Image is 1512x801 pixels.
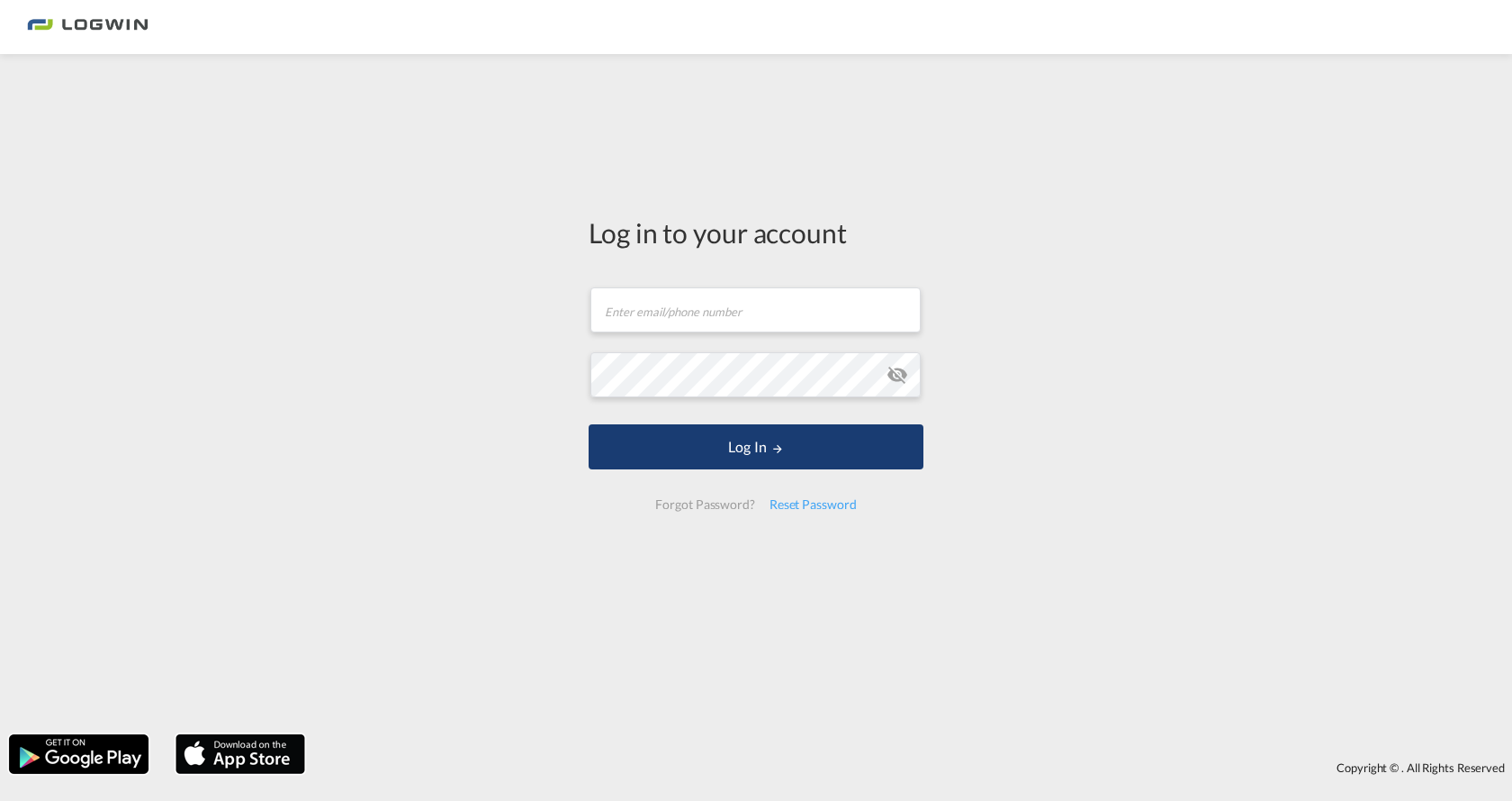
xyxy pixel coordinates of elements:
[589,214,923,251] div: Log in to your account
[27,7,148,48] img: bc73a0e0d8c111efacd525e4c8ad7d32.png
[7,733,150,776] img: google.png
[590,287,921,332] input: Enter email/phone number
[589,424,923,469] button: LOGIN
[648,488,761,521] div: Forgot Password?
[762,488,864,521] div: Reset Password
[886,364,908,386] md-icon: icon-eye-off
[174,733,307,776] img: apple.png
[314,752,1512,783] div: Copyright © . All Rights Reserved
